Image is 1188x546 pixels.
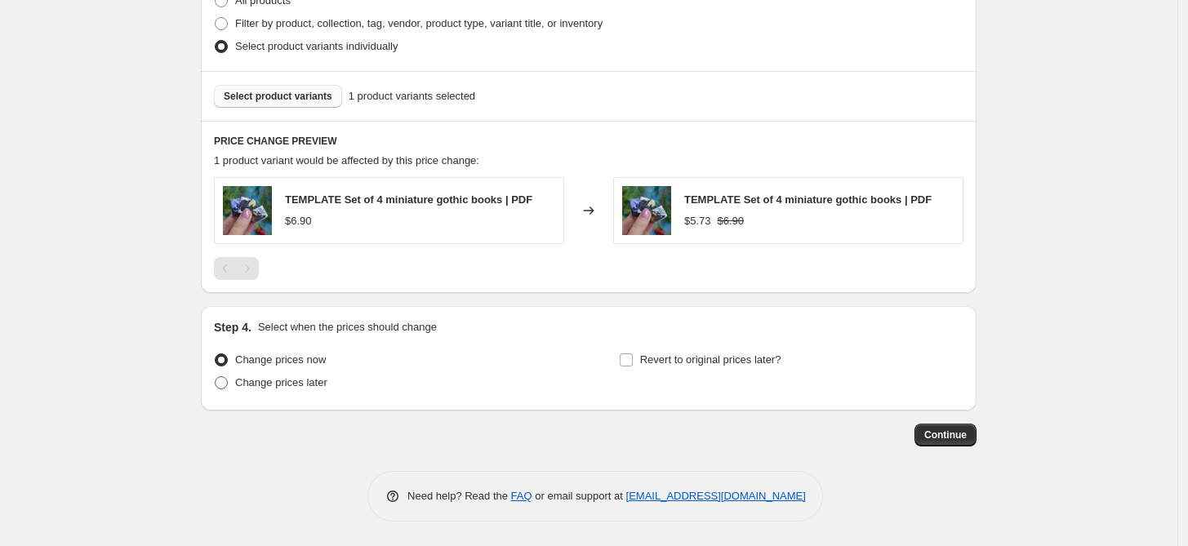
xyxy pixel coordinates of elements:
strike: $6.90 [718,213,745,229]
a: FAQ [511,490,532,502]
h6: PRICE CHANGE PREVIEW [214,135,963,148]
span: Change prices later [235,376,327,388]
button: Continue [914,424,977,446]
span: or email support at [532,490,626,502]
span: Select product variants individually [235,40,398,52]
span: TEMPLATE Set of 4 miniature gothic books | PDF [285,193,532,206]
span: Select product variants [224,90,332,103]
span: Revert to original prices later? [640,353,781,366]
span: 1 product variants selected [349,88,475,104]
a: [EMAIL_ADDRESS][DOMAIN_NAME] [626,490,806,502]
span: Continue [924,428,967,442]
span: Change prices now [235,353,326,366]
h2: Step 4. [214,319,251,335]
img: 10_0d597681-66ef-4c6d-a2e3-98dcfdbfd329_80x.jpg [622,186,671,235]
div: $6.90 [285,213,312,229]
img: 10_0d597681-66ef-4c6d-a2e3-98dcfdbfd329_80x.jpg [223,186,272,235]
p: Select when the prices should change [258,319,437,335]
span: 1 product variant would be affected by this price change: [214,154,479,166]
span: TEMPLATE Set of 4 miniature gothic books | PDF [684,193,932,206]
button: Select product variants [214,85,342,108]
span: Need help? Read the [407,490,511,502]
div: $5.73 [684,213,711,229]
nav: Pagination [214,257,259,280]
span: Filter by product, collection, tag, vendor, product type, variant title, or inventory [235,17,603,29]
